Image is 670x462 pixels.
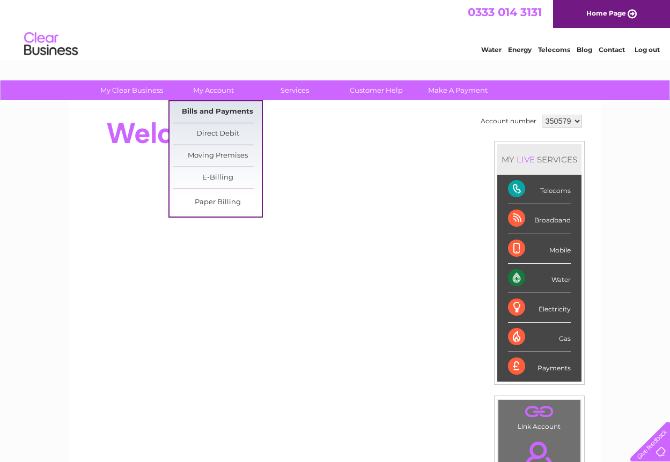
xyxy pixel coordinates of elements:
a: Moving Premises [173,145,262,167]
a: Contact [599,46,625,54]
div: Clear Business is a trading name of Verastar Limited (registered in [GEOGRAPHIC_DATA] No. 3667643... [82,6,589,52]
a: Make A Payment [414,80,502,100]
a: E-Billing [173,167,262,189]
div: Broadband [508,204,571,234]
a: Services [251,80,339,100]
a: . [501,403,578,421]
div: MY SERVICES [497,144,581,175]
a: Energy [508,46,532,54]
a: Paper Billing [173,192,262,213]
div: LIVE [514,154,537,165]
div: Mobile [508,234,571,264]
td: Link Account [498,399,581,433]
a: Customer Help [332,80,421,100]
div: Telecoms [508,175,571,204]
a: 0333 014 3131 [468,5,542,19]
a: My Account [169,80,257,100]
a: Log out [635,46,660,54]
a: Direct Debit [173,123,262,145]
div: Electricity [508,293,571,323]
a: Water [481,46,502,54]
a: Telecoms [538,46,570,54]
div: Payments [508,352,571,381]
a: Blog [577,46,592,54]
a: Bills and Payments [173,101,262,123]
img: logo.png [24,28,78,61]
td: Account number [478,112,539,130]
a: My Clear Business [87,80,176,100]
div: Water [508,264,571,293]
div: Gas [508,323,571,352]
